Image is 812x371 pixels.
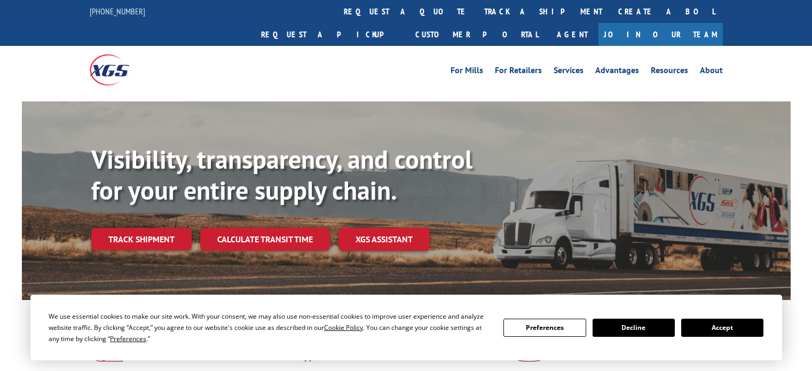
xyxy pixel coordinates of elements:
a: Customer Portal [407,23,546,46]
a: Request a pickup [253,23,407,46]
a: Advantages [595,66,639,78]
a: For Mills [451,66,483,78]
span: Preferences [110,334,146,343]
a: For Retailers [495,66,542,78]
b: Visibility, transparency, and control for your entire supply chain. [91,143,472,207]
a: Agent [546,23,598,46]
a: Calculate transit time [200,228,330,251]
a: [PHONE_NUMBER] [90,6,145,17]
div: We use essential cookies to make our site work. With your consent, we may also use non-essential ... [49,311,491,344]
button: Preferences [503,319,586,337]
span: Cookie Policy [324,323,363,332]
a: Join Our Team [598,23,723,46]
a: Services [554,66,584,78]
a: About [700,66,723,78]
button: Decline [593,319,675,337]
div: Cookie Consent Prompt [30,295,782,360]
button: Accept [681,319,763,337]
a: Resources [651,66,688,78]
a: Track shipment [91,228,192,250]
a: XGS ASSISTANT [338,228,430,251]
